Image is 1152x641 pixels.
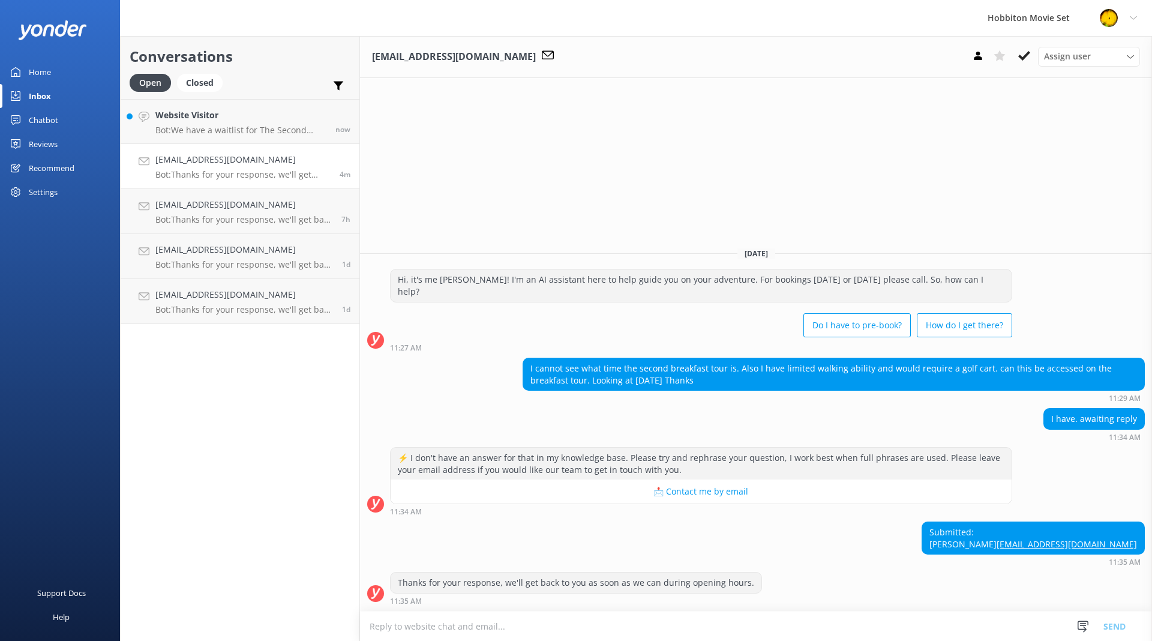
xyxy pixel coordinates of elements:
[155,214,332,225] p: Bot: Thanks for your response, we'll get back to you as soon as we can during opening hours.
[130,45,350,68] h2: Conversations
[121,99,359,144] a: Website VisitorBot:We have a waitlist for The Second Breakfast Tours, Behind The Scenes Tours, Ev...
[1044,409,1144,429] div: I have. awaiting reply
[335,124,350,134] span: Sep 12 2025 11:39am (UTC +12:00) Pacific/Auckland
[523,358,1144,390] div: I cannot see what time the second breakfast tour is. Also I have limited walking ability and woul...
[390,507,1012,516] div: Sep 12 2025 11:34am (UTC +12:00) Pacific/Auckland
[155,109,326,122] h4: Website Visitor
[155,288,333,301] h4: [EMAIL_ADDRESS][DOMAIN_NAME]
[1109,395,1141,402] strong: 11:29 AM
[121,189,359,234] a: [EMAIL_ADDRESS][DOMAIN_NAME]Bot:Thanks for your response, we'll get back to you as soon as we can...
[997,538,1137,550] a: [EMAIL_ADDRESS][DOMAIN_NAME]
[342,259,350,269] span: Sep 11 2025 10:13am (UTC +12:00) Pacific/Auckland
[390,345,422,352] strong: 11:27 AM
[177,76,229,89] a: Closed
[155,304,333,315] p: Bot: Thanks for your response, we'll get back to you as soon as we can during opening hours.
[1044,50,1091,63] span: Assign user
[341,214,350,224] span: Sep 12 2025 04:13am (UTC +12:00) Pacific/Auckland
[29,108,58,132] div: Chatbot
[391,480,1012,504] button: 📩 Contact me by email
[155,169,331,180] p: Bot: Thanks for your response, we'll get back to you as soon as we can during opening hours.
[18,20,87,40] img: yonder-white-logo.png
[917,313,1012,337] button: How do I get there?
[121,234,359,279] a: [EMAIL_ADDRESS][DOMAIN_NAME]Bot:Thanks for your response, we'll get back to you as soon as we can...
[390,508,422,516] strong: 11:34 AM
[29,60,51,84] div: Home
[155,198,332,211] h4: [EMAIL_ADDRESS][DOMAIN_NAME]
[922,558,1145,566] div: Sep 12 2025 11:35am (UTC +12:00) Pacific/Auckland
[523,394,1145,402] div: Sep 12 2025 11:29am (UTC +12:00) Pacific/Auckland
[53,605,70,629] div: Help
[37,581,86,605] div: Support Docs
[1109,434,1141,441] strong: 11:34 AM
[29,132,58,156] div: Reviews
[803,313,911,337] button: Do I have to pre-book?
[390,598,422,605] strong: 11:35 AM
[342,304,350,314] span: Sep 11 2025 09:39am (UTC +12:00) Pacific/Auckland
[390,597,762,605] div: Sep 12 2025 11:35am (UTC +12:00) Pacific/Auckland
[737,248,775,259] span: [DATE]
[155,153,331,166] h4: [EMAIL_ADDRESS][DOMAIN_NAME]
[922,522,1144,554] div: Submitted: [PERSON_NAME]
[390,343,1012,352] div: Sep 12 2025 11:27am (UTC +12:00) Pacific/Auckland
[177,74,223,92] div: Closed
[1038,47,1140,66] div: Assign User
[155,243,333,256] h4: [EMAIL_ADDRESS][DOMAIN_NAME]
[29,180,58,204] div: Settings
[130,74,171,92] div: Open
[155,259,333,270] p: Bot: Thanks for your response, we'll get back to you as soon as we can during opening hours.
[391,573,761,593] div: Thanks for your response, we'll get back to you as soon as we can during opening hours.
[340,169,350,179] span: Sep 12 2025 11:35am (UTC +12:00) Pacific/Auckland
[155,125,326,136] p: Bot: We have a waitlist for The Second Breakfast Tours, Behind The Scenes Tours, Evening Banquet ...
[121,279,359,324] a: [EMAIL_ADDRESS][DOMAIN_NAME]Bot:Thanks for your response, we'll get back to you as soon as we can...
[1100,9,1118,27] img: 34-1718678798.png
[1043,433,1145,441] div: Sep 12 2025 11:34am (UTC +12:00) Pacific/Auckland
[130,76,177,89] a: Open
[121,144,359,189] a: [EMAIL_ADDRESS][DOMAIN_NAME]Bot:Thanks for your response, we'll get back to you as soon as we can...
[1109,559,1141,566] strong: 11:35 AM
[391,269,1012,301] div: Hi, it's me [PERSON_NAME]! I'm an AI assistant here to help guide you on your adventure. For book...
[391,448,1012,480] div: ⚡ I don't have an answer for that in my knowledge base. Please try and rephrase your question, I ...
[29,84,51,108] div: Inbox
[372,49,536,65] h3: [EMAIL_ADDRESS][DOMAIN_NAME]
[29,156,74,180] div: Recommend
